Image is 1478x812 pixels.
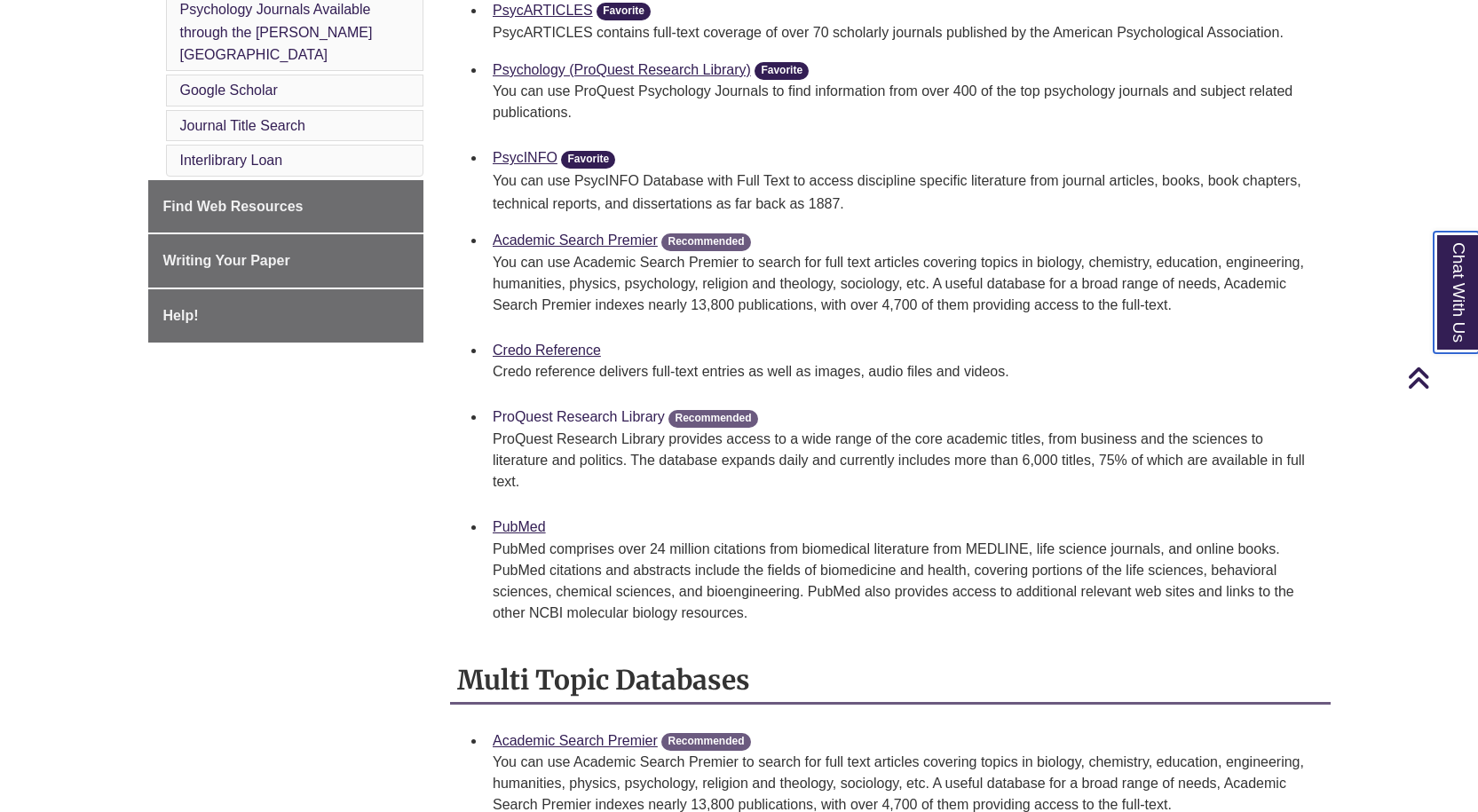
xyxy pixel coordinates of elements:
[493,539,1316,624] p: PubMed comprises over 24 million citations from biomedical literature from MEDLINE, life science ...
[561,151,615,169] span: Favorite
[493,361,1316,382] p: Credo reference delivers full-text entries as well as images, audio files and videos.
[148,289,424,343] a: Help!
[493,519,546,534] a: PubMed
[493,62,751,77] a: Psychology (ProQuest Research Library)
[661,233,750,251] span: Recommended
[163,253,290,268] span: Writing Your Paper
[450,658,1331,705] h2: Multi Topic Databases
[661,733,750,751] span: Recommended
[493,150,557,165] a: PsycINFO
[163,199,304,214] span: Find Web Resources
[493,429,1316,493] p: ProQuest Research Library provides access to a wide range of the core academic titles, from busin...
[668,410,757,428] span: Recommended
[493,252,1316,316] p: You can use Academic Search Premier to search for full text articles covering topics in biology, ...
[493,3,593,18] a: PsycARTICLES
[1407,366,1474,390] a: Back to Top
[180,153,283,168] a: Interlibrary Loan
[163,308,199,323] span: Help!
[180,118,305,133] a: Journal Title Search
[755,62,809,80] span: Favorite
[493,343,601,358] a: Credo Reference
[493,233,658,248] a: Academic Search Premier
[493,81,1316,123] p: You can use ProQuest Psychology Journals to find information from over 400 of the top psychology ...
[180,2,373,62] a: Psychology Journals Available through the [PERSON_NAME][GEOGRAPHIC_DATA]
[148,234,424,288] a: Writing Your Paper
[148,180,424,233] a: Find Web Resources
[493,21,1316,44] div: PsycARTICLES contains full-text coverage of over 70 scholarly journals published by the American ...
[493,733,658,748] a: Academic Search Premier
[493,409,665,424] a: ProQuest Research Library
[493,169,1316,215] div: You can use PsycINFO Database with Full Text to access discipline specific literature from journa...
[180,83,278,98] a: Google Scholar
[597,3,651,20] span: Favorite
